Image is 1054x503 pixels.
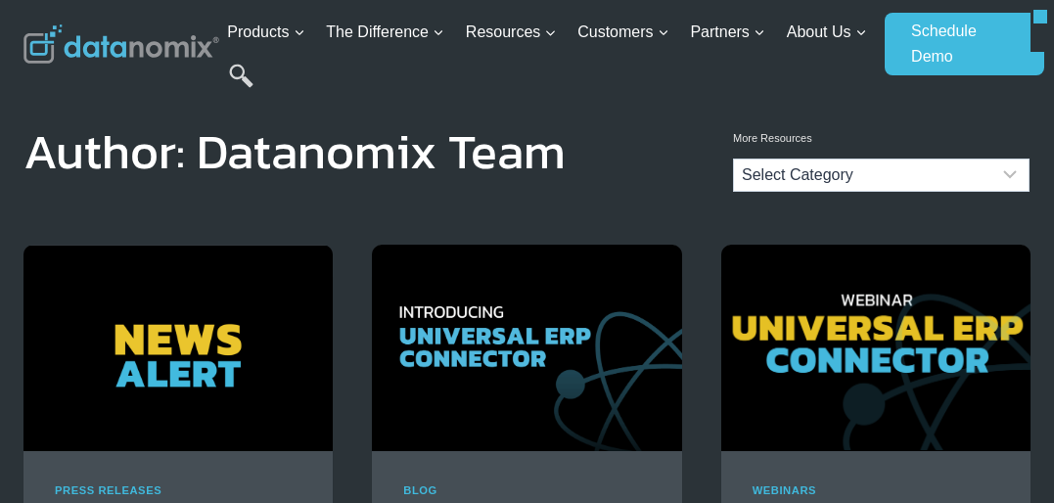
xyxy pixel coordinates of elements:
span: Partners [690,20,764,45]
span: Resources [466,20,556,45]
a: Press Releases [55,484,161,496]
span: The Difference [326,20,444,45]
img: Datanomix [23,24,219,64]
span: Customers [577,20,668,45]
a: Schedule Demo [885,13,1031,75]
img: How the Datanomix Universal ERP Connector Transforms Job Performance & ERP Insights [372,245,681,451]
img: Bridge the gap between planning & production with the Datanomix Universal ERP Connector [721,245,1031,451]
a: Search [229,64,253,108]
img: Datanomix News Alert [23,245,333,451]
p: More Resources [733,130,1030,148]
a: Blog [403,484,437,496]
a: Webinars [753,484,816,496]
span: About Us [787,20,867,45]
span: Products [227,20,304,45]
h1: Author: Datanomix Team [23,137,566,166]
